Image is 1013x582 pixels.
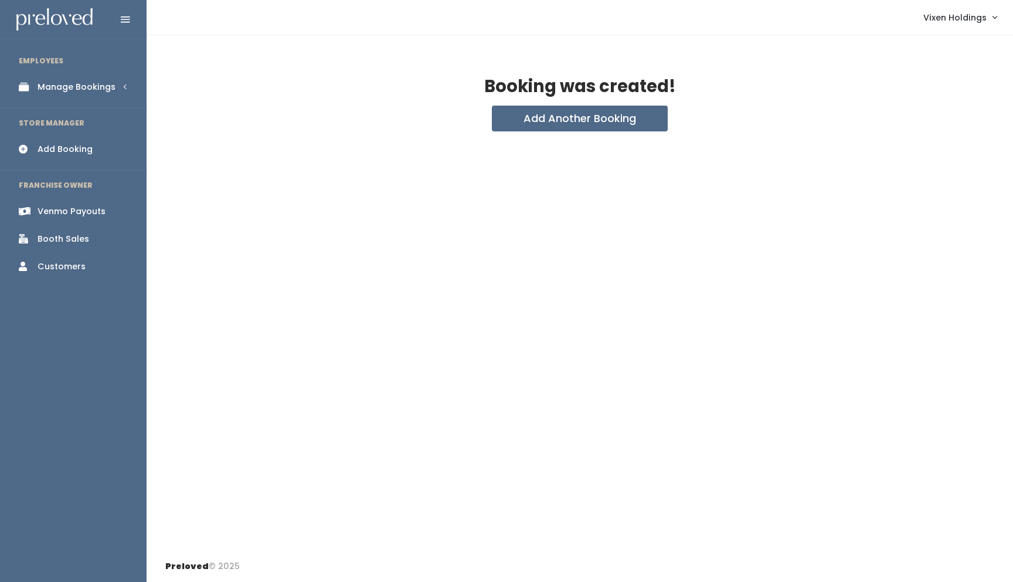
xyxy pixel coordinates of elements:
div: Venmo Payouts [38,205,106,218]
div: Add Booking [38,143,93,155]
h2: Booking was created! [484,77,676,96]
span: Preloved [165,560,209,572]
span: Vixen Holdings [923,11,987,24]
div: Manage Bookings [38,81,115,93]
a: Vixen Holdings [912,5,1008,30]
div: Booth Sales [38,233,89,245]
button: Add Another Booking [492,106,668,131]
div: Customers [38,260,86,273]
div: © 2025 [165,551,240,573]
img: preloved logo [16,8,93,31]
